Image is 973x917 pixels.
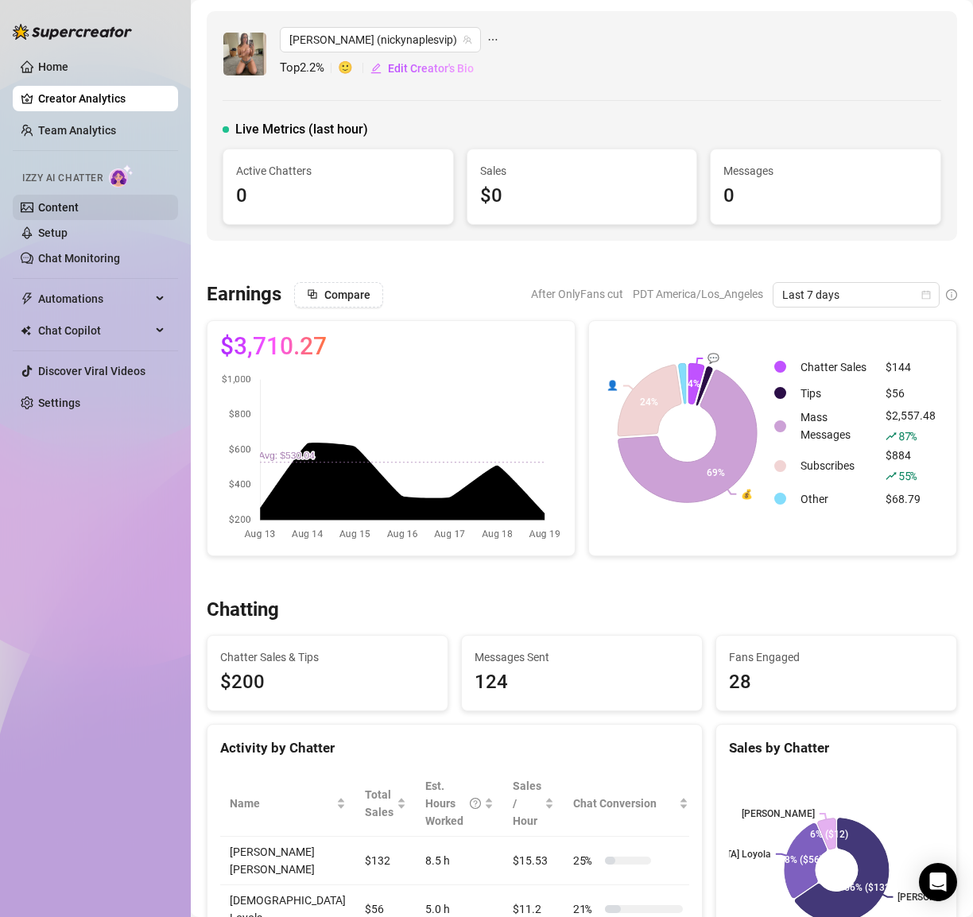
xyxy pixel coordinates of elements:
th: Chat Conversion [564,771,698,837]
div: Est. Hours Worked [425,777,481,830]
span: calendar [921,290,931,300]
img: Nicky (@nickynaplesvip) [223,33,266,75]
td: $132 [355,837,416,885]
span: Sales [480,162,684,180]
span: 25 % [573,852,599,869]
div: 0 [723,181,928,211]
span: Izzy AI Chatter [22,171,103,186]
span: Messages [723,162,928,180]
text: [PERSON_NAME] [742,808,815,819]
div: Open Intercom Messenger [919,863,957,901]
span: Chatter Sales & Tips [220,648,435,666]
span: Last 7 days [782,283,930,307]
span: Compare [324,288,370,301]
td: [PERSON_NAME] [PERSON_NAME] [220,837,355,885]
text: 💰 [742,488,754,500]
img: AI Chatter [109,164,134,188]
a: Team Analytics [38,124,116,137]
span: Name [230,795,333,812]
span: After OnlyFans cut [531,282,623,306]
a: Settings [38,397,80,409]
text: 👤 [607,379,618,391]
td: Chatter Sales [794,354,878,379]
span: Chat Copilot [38,318,151,343]
span: Sales / Hour [513,777,541,830]
text: 💬 [708,352,720,364]
span: Chat Conversion [573,795,676,812]
td: Mass Messages [794,407,878,445]
a: Discover Viral Videos [38,365,145,377]
td: Other [794,486,878,511]
h3: Earnings [207,282,281,308]
th: Sales / Hour [503,771,564,837]
a: Home [38,60,68,73]
span: Live Metrics (last hour) [235,120,368,139]
span: 🙂 [338,59,370,78]
div: $68.79 [886,490,936,508]
span: Top 2.2 % [280,59,338,78]
div: 124 [475,667,689,698]
span: block [307,288,318,300]
button: Compare [294,282,383,308]
span: 55 % [898,468,917,483]
span: rise [886,470,897,482]
th: Name [220,771,355,837]
img: logo-BBDzfeDw.svg [13,24,132,40]
div: Sales by Chatter [729,737,944,759]
span: Fans Engaged [729,648,944,666]
button: Edit Creator's Bio [370,56,475,81]
a: Content [38,201,79,214]
span: info-circle [946,289,957,300]
span: $3,710.27 [220,334,327,359]
div: $144 [886,358,936,376]
span: rise [886,431,897,442]
span: 87 % [898,428,917,443]
th: Total Sales [355,771,416,837]
span: Nicky (nickynaplesvip) [289,28,471,52]
div: $884 [886,447,936,485]
div: $2,557.48 [886,407,936,445]
h3: Chatting [207,598,279,623]
td: $15.53 [503,837,564,885]
span: ellipsis [487,27,498,52]
div: $56 [886,385,936,402]
td: Tips [794,381,878,405]
span: Total Sales [365,786,393,821]
span: Active Chatters [236,162,440,180]
div: 0 [236,181,440,211]
div: 28 [729,667,944,698]
a: Setup [38,226,68,239]
span: $200 [220,667,435,698]
span: question-circle [470,777,481,830]
a: Chat Monitoring [38,252,120,265]
div: $0 [480,181,684,211]
span: team [463,35,472,44]
span: thunderbolt [21,292,33,305]
span: Messages Sent [475,648,689,666]
span: Automations [38,286,151,311]
td: Subscribes [794,447,878,485]
div: Activity by Chatter [220,737,689,759]
span: edit [370,63,382,74]
td: 8.5 h [416,837,503,885]
a: Creator Analytics [38,86,165,111]
span: PDT America/Los_Angeles [633,282,763,306]
span: Edit Creator's Bio [388,62,474,75]
img: Chat Copilot [21,325,31,336]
